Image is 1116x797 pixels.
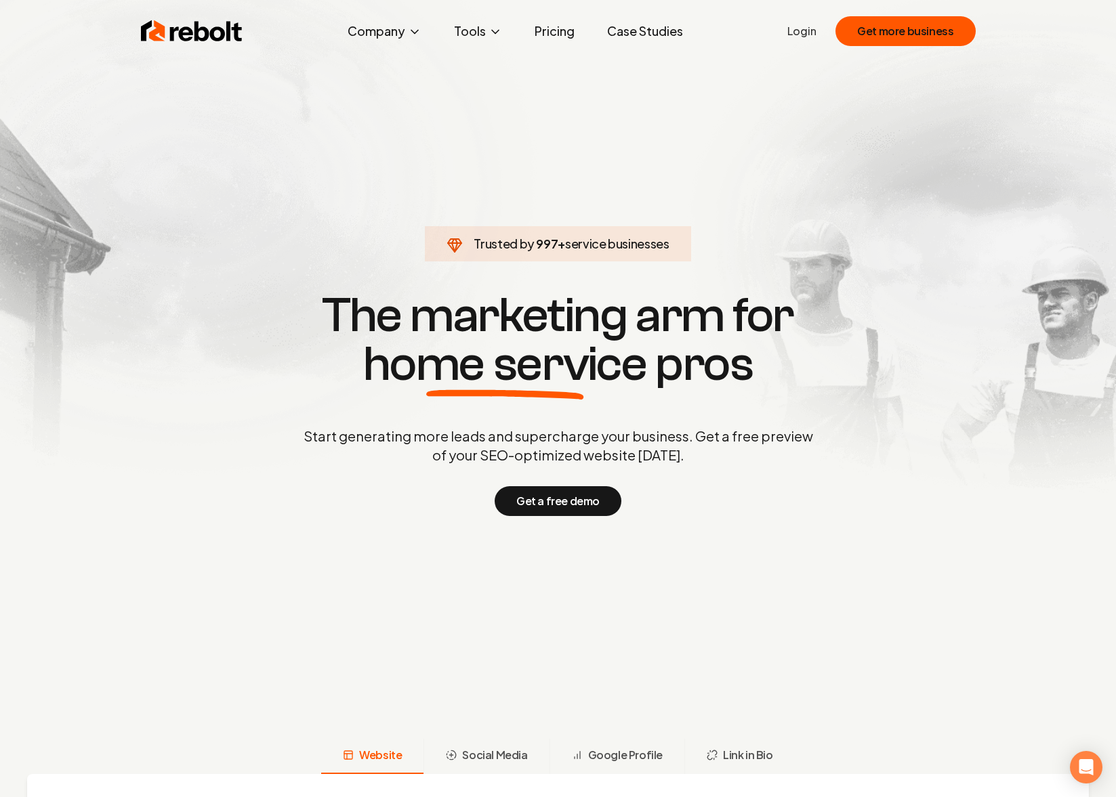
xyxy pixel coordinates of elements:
[558,236,565,251] span: +
[363,340,647,389] span: home service
[321,739,423,774] button: Website
[835,16,975,46] button: Get more business
[233,291,884,389] h1: The marketing arm for pros
[141,18,243,45] img: Rebolt Logo
[787,23,817,39] a: Login
[550,739,684,774] button: Google Profile
[337,18,432,45] button: Company
[524,18,585,45] a: Pricing
[359,747,402,763] span: Website
[588,747,663,763] span: Google Profile
[462,747,527,763] span: Social Media
[423,739,549,774] button: Social Media
[684,739,795,774] button: Link in Bio
[301,427,816,465] p: Start generating more leads and supercharge your business. Get a free preview of your SEO-optimiz...
[565,236,669,251] span: service businesses
[596,18,694,45] a: Case Studies
[495,486,621,516] button: Get a free demo
[723,747,773,763] span: Link in Bio
[443,18,513,45] button: Tools
[1070,751,1102,783] div: Open Intercom Messenger
[536,234,558,253] span: 997
[474,236,534,251] span: Trusted by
